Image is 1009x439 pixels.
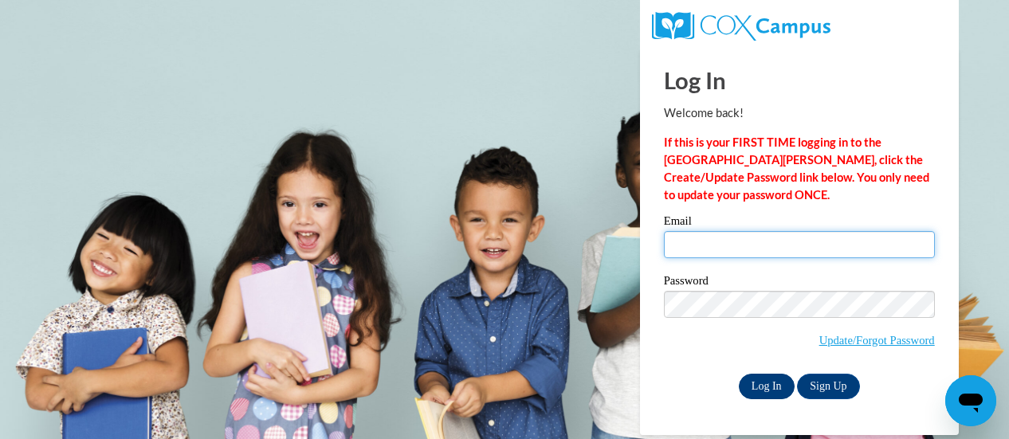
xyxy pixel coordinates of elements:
[664,135,929,202] strong: If this is your FIRST TIME logging in to the [GEOGRAPHIC_DATA][PERSON_NAME], click the Create/Upd...
[652,12,830,41] img: COX Campus
[739,374,795,399] input: Log In
[797,374,859,399] a: Sign Up
[819,334,935,347] a: Update/Forgot Password
[945,375,996,426] iframe: Button to launch messaging window
[664,215,935,231] label: Email
[664,275,935,291] label: Password
[664,64,935,96] h1: Log In
[664,104,935,122] p: Welcome back!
